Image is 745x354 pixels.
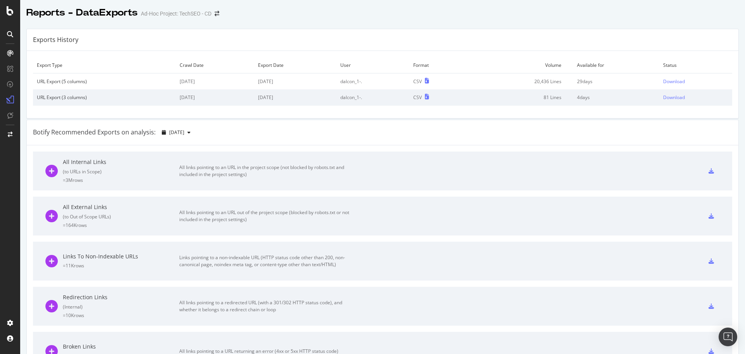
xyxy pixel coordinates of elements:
[63,222,179,228] div: = 164K rows
[719,328,737,346] div: Open Intercom Messenger
[254,57,336,73] td: Export Date
[709,303,714,309] div: csv-export
[63,312,179,319] div: = 10K rows
[63,303,179,310] div: ( Internal )
[63,213,179,220] div: ( to Out of Scope URLs )
[179,254,354,268] div: Links pointing to a non-indexable URL (HTTP status code other than 200, non-canonical page, noind...
[63,203,179,211] div: All External Links
[468,73,573,90] td: 20,436 Lines
[63,253,179,260] div: Links To Non-Indexable URLs
[176,89,254,105] td: [DATE]
[179,299,354,313] div: All links pointing to a redirected URL (with a 301/302 HTTP status code), and whether it belongs ...
[179,209,354,223] div: All links pointing to an URL out of the project scope (blocked by robots.txt or not included in t...
[33,128,156,137] div: Botify Recommended Exports on analysis:
[709,258,714,264] div: csv-export
[215,11,219,16] div: arrow-right-arrow-left
[336,89,409,105] td: dalcon_1-.
[33,57,176,73] td: Export Type
[63,262,179,269] div: = 11K rows
[709,168,714,174] div: csv-export
[336,57,409,73] td: User
[37,94,172,101] div: URL Export (3 columns)
[573,89,659,105] td: 4 days
[254,89,336,105] td: [DATE]
[254,73,336,90] td: [DATE]
[468,57,573,73] td: Volume
[663,94,728,101] a: Download
[409,57,468,73] td: Format
[63,177,179,183] div: = 3M rows
[159,126,194,139] button: [DATE]
[176,73,254,90] td: [DATE]
[573,73,659,90] td: 29 days
[63,158,179,166] div: All Internal Links
[63,293,179,301] div: Redirection Links
[709,213,714,219] div: csv-export
[141,10,211,17] div: Ad-Hoc Project: TechSEO - CD
[663,94,685,101] div: Download
[413,78,422,85] div: CSV
[179,164,354,178] div: All links pointing to an URL in the project scope (not blocked by robots.txt and included in the ...
[33,35,78,44] div: Exports History
[63,343,179,351] div: Broken Links
[709,349,714,354] div: csv-export
[176,57,254,73] td: Crawl Date
[63,168,179,175] div: ( to URLs in Scope )
[26,6,138,19] div: Reports - DataExports
[336,73,409,90] td: dalcon_1-.
[468,89,573,105] td: 81 Lines
[413,94,422,101] div: CSV
[659,57,732,73] td: Status
[37,78,172,85] div: URL Export (5 columns)
[663,78,685,85] div: Download
[663,78,728,85] a: Download
[169,129,184,136] span: 2025 Oct. 9th
[573,57,659,73] td: Available for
